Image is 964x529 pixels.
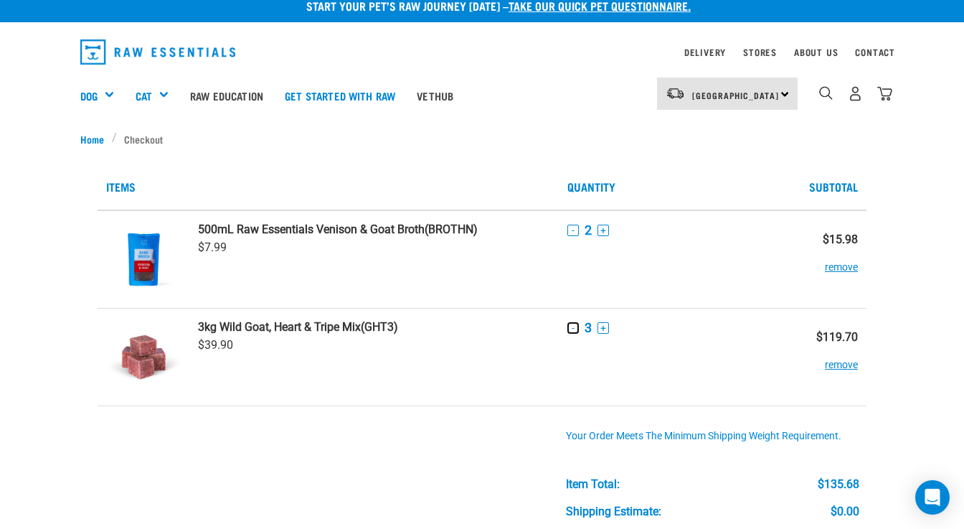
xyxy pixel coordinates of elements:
button: + [597,322,609,334]
img: Wild Goat, Heart & Tripe Mix [107,320,181,394]
button: - [567,322,579,334]
a: Get started with Raw [274,67,406,124]
img: Raw Essentials Logo [80,39,235,65]
nav: dropdown navigation [69,34,895,70]
a: Dog [80,88,98,104]
button: remove [825,344,858,372]
a: take our quick pet questionnaire. [509,2,691,9]
img: user.png [848,86,863,101]
img: home-icon-1@2x.png [819,86,833,100]
span: 3 [585,320,592,335]
a: About Us [794,50,838,55]
th: Subtotal [790,164,866,210]
a: Stores [743,50,777,55]
a: Raw Education [179,67,274,124]
strong: 500mL Raw Essentials Venison & Goat Broth [198,223,425,236]
button: + [597,225,609,236]
nav: breadcrumbs [80,131,884,146]
div: Open Intercom Messenger [915,480,950,515]
th: Items [98,164,559,210]
a: Home [80,131,112,146]
strong: 3kg Wild Goat, Heart & Tripe Mix [198,320,361,334]
a: Delivery [684,50,726,55]
img: Raw Essentials Venison & Goat Broth [107,223,181,296]
span: $7.99 [198,240,227,254]
div: Shipping Estimate: [566,505,661,518]
a: 500mL Raw Essentials Venison & Goat Broth(BROTHN) [198,223,550,236]
button: - [567,225,579,236]
div: Your order meets the minimum shipping weight requirement. [566,431,859,442]
a: Vethub [406,67,464,124]
span: $39.90 [198,338,233,352]
a: 3kg Wild Goat, Heart & Tripe Mix(GHT3) [198,320,550,334]
div: $0.00 [831,505,859,518]
td: $15.98 [790,210,866,309]
a: Cat [136,88,152,104]
div: Item Total: [566,478,620,491]
img: home-icon@2x.png [877,86,892,101]
div: $135.68 [818,478,859,491]
th: Quantity [559,164,790,210]
span: 2 [585,223,592,238]
button: remove [825,246,858,274]
img: van-moving.png [666,87,685,100]
td: $119.70 [790,309,866,406]
a: Contact [855,50,895,55]
span: [GEOGRAPHIC_DATA] [692,93,779,98]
